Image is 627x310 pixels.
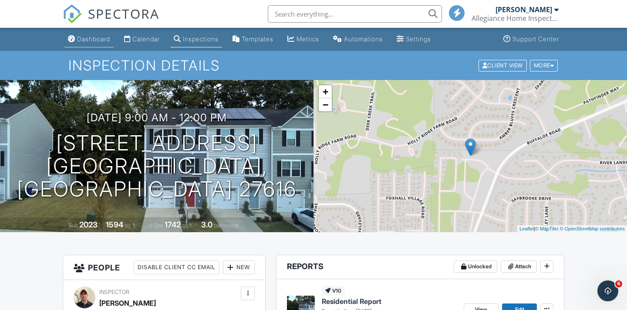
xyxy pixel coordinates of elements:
div: Settings [406,35,431,43]
a: Leaflet [519,226,534,231]
div: 2023 [79,220,98,229]
div: More [530,60,558,71]
a: Calendar [121,31,163,47]
a: Zoom in [319,85,332,98]
div: 1594 [106,220,123,229]
div: Client View [479,60,527,71]
div: Support Center [512,35,559,43]
a: Zoom out [319,98,332,111]
div: Inspections [183,35,219,43]
div: Allegiance Home Inspections [472,14,559,23]
span: sq.ft. [182,222,193,229]
h1: [STREET_ADDRESS] [GEOGRAPHIC_DATA], [GEOGRAPHIC_DATA] 27616 [14,132,300,200]
a: Client View [478,62,529,68]
div: Calendar [132,35,160,43]
a: Settings [393,31,435,47]
h3: [DATE] 9:00 am - 12:00 pm [87,112,227,123]
span: Lot Size [145,222,163,229]
a: Metrics [284,31,323,47]
div: 3.0 [201,220,212,229]
span: Built [68,222,78,229]
div: [PERSON_NAME] [99,297,156,310]
a: Dashboard [64,31,114,47]
div: Automations [344,35,383,43]
div: Templates [242,35,273,43]
div: Metrics [297,35,319,43]
h3: People [63,255,265,280]
div: New [223,260,255,274]
span: SPECTORA [88,4,159,23]
span: Inspector [99,289,129,295]
input: Search everything... [268,5,442,23]
div: [PERSON_NAME] [496,5,552,14]
h1: Inspection Details [68,58,559,73]
a: Automations (Basic) [330,31,386,47]
span: sq. ft. [125,222,137,229]
a: SPECTORA [63,12,159,30]
span: bathrooms [214,222,239,229]
a: Support Center [500,31,563,47]
div: Disable Client CC Email [134,260,219,274]
span: 6 [615,280,622,287]
iframe: Intercom live chat [597,280,618,301]
div: 1742 [165,220,181,229]
img: The Best Home Inspection Software - Spectora [63,4,82,23]
a: © MapTiler [535,226,559,231]
a: Templates [229,31,277,47]
a: Inspections [170,31,222,47]
div: | [517,225,627,233]
a: © OpenStreetMap contributors [560,226,625,231]
div: Dashboard [77,35,110,43]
